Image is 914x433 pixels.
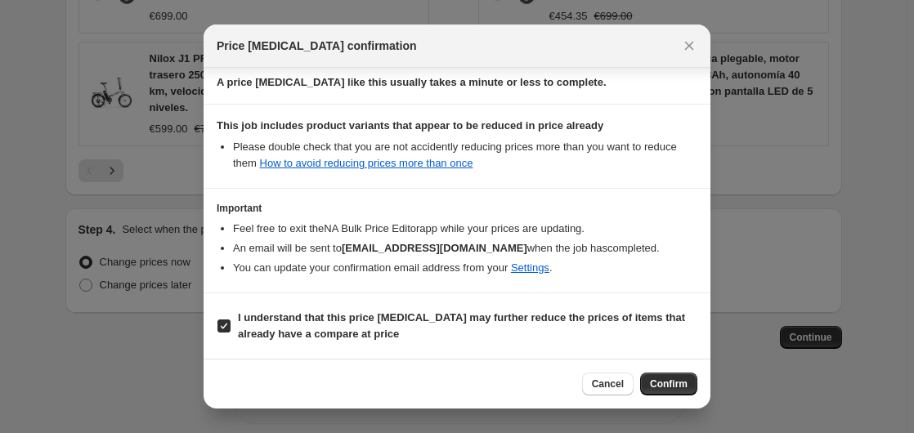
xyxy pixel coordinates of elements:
[233,221,697,237] li: Feel free to exit the NA Bulk Price Editor app while your prices are updating.
[582,373,634,395] button: Cancel
[640,373,697,395] button: Confirm
[233,260,697,276] li: You can update your confirmation email address from your .
[233,240,697,257] li: An email will be sent to when the job has completed .
[233,139,697,172] li: Please double check that you are not accidently reducing prices more than you want to reduce them
[260,157,473,169] a: How to avoid reducing prices more than once
[342,242,527,254] b: [EMAIL_ADDRESS][DOMAIN_NAME]
[217,119,603,132] b: This job includes product variants that appear to be reduced in price already
[238,311,685,340] b: I understand that this price [MEDICAL_DATA] may further reduce the prices of items that already h...
[217,38,417,54] span: Price [MEDICAL_DATA] confirmation
[678,34,701,57] button: Close
[592,377,624,391] span: Cancel
[650,377,688,391] span: Confirm
[217,202,697,215] h3: Important
[511,261,549,274] a: Settings
[217,76,607,88] b: A price [MEDICAL_DATA] like this usually takes a minute or less to complete.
